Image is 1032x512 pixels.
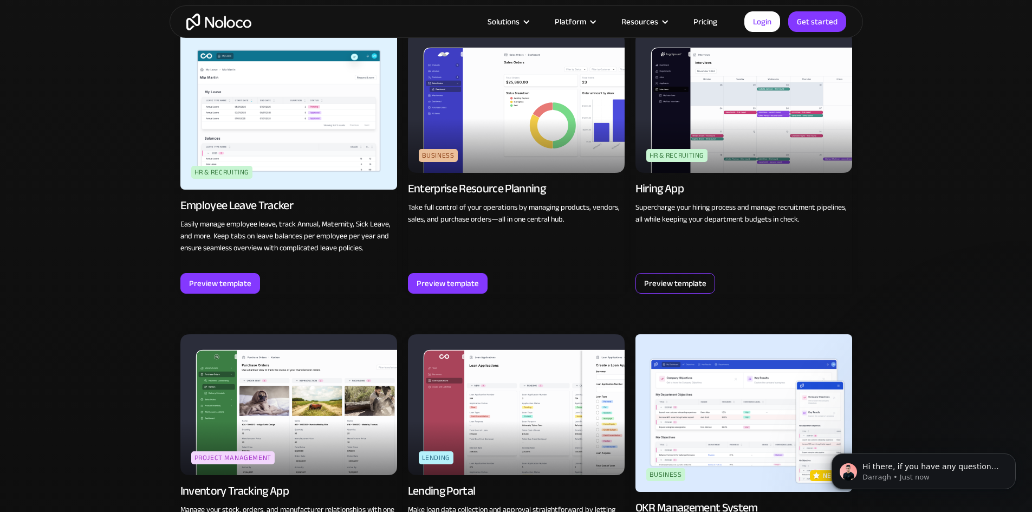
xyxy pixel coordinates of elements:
[417,276,479,290] div: Preview template
[635,202,852,225] p: Supercharge your hiring process and manage recruitment pipelines, all while keeping your departme...
[541,15,608,29] div: Platform
[644,276,706,290] div: Preview template
[408,32,625,294] a: BusinessEnterprise Resource PlanningTake full control of your operations by managing products, ve...
[788,11,846,32] a: Get started
[555,15,586,29] div: Platform
[815,431,1032,507] iframe: Intercom notifications message
[419,451,453,464] div: Lending
[180,32,397,294] a: HR & RecruitingEmployee Leave TrackerEasily manage employee leave, track Annual, Maternity, Sick ...
[680,15,731,29] a: Pricing
[474,15,541,29] div: Solutions
[186,14,251,30] a: home
[408,202,625,225] p: Take full control of your operations by managing products, vendors, sales, and purchase orders—al...
[180,198,293,213] div: Employee Leave Tracker
[646,149,708,162] div: HR & Recruiting
[191,166,253,179] div: HR & Recruiting
[744,11,780,32] a: Login
[408,483,476,498] div: Lending Portal
[189,276,251,290] div: Preview template
[635,181,684,196] div: Hiring App
[608,15,680,29] div: Resources
[488,15,520,29] div: Solutions
[635,32,852,294] a: HR & RecruitingHiring AppSupercharge your hiring process and manage recruitment pipelines, all wh...
[408,181,546,196] div: Enterprise Resource Planning
[419,149,458,162] div: Business
[180,483,289,498] div: Inventory Tracking App
[621,15,658,29] div: Resources
[191,451,275,464] div: Project Management
[646,468,685,481] div: Business
[180,218,397,254] p: Easily manage employee leave, track Annual, Maternity, Sick Leave, and more. Keep tabs on leave b...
